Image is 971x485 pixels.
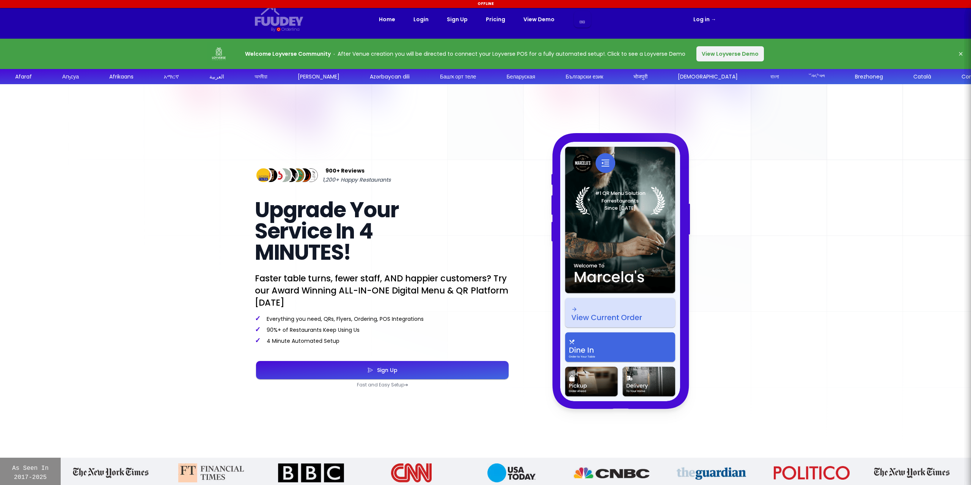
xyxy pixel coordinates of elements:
a: View Demo [523,15,555,24]
p: Fast and Easy Setup ➜ [255,382,510,388]
img: Review Img [269,167,286,184]
div: Башҡорт теле [440,73,476,81]
span: 1,200+ Happy Restaurants [322,175,391,184]
div: অসমীয়া [255,73,267,81]
img: Review Img [282,167,299,184]
div: Azərbaycan dili [370,73,410,81]
div: भोजपुरी [633,73,647,81]
p: After Venue creation you will be directed to connect your Loyverse POS for a fully automated setu... [245,49,685,58]
div: አማርኛ [164,73,179,81]
div: বাংলা [770,73,779,81]
img: Review Img [296,167,313,184]
span: Upgrade Your Service In 4 MINUTES! [255,195,399,267]
div: Аҧсуа [62,73,79,81]
img: Laurel [575,187,665,215]
div: Български език [566,73,603,81]
p: 4 Minute Automated Setup [255,337,510,345]
span: ✓ [255,314,261,323]
a: Sign Up [447,15,468,24]
a: Log in [693,15,716,24]
a: Login [413,15,429,24]
div: Sign Up [373,367,398,373]
button: View Loyverse Demo [696,46,764,61]
span: ✓ [255,336,261,345]
svg: {/* Added fill="currentColor" here */} {/* This rectangle defines the background. Its explicit fi... [255,6,303,26]
div: By [271,26,275,33]
span: → [711,16,716,23]
p: 90%+ of Restaurants Keep Using Us [255,326,510,334]
div: Afrikaans [109,73,134,81]
div: [DEMOGRAPHIC_DATA] [678,73,738,81]
img: Review Img [302,167,319,184]
div: Orderlina [281,26,299,33]
div: العربية [209,73,224,81]
img: Review Img [275,167,292,184]
a: Home [379,15,395,24]
div: Беларуская [506,73,535,81]
button: Sign Up [256,361,509,379]
img: Review Img [255,167,272,184]
div: Offline [1,1,970,6]
span: 900+ Reviews [325,166,365,175]
p: Faster table turns, fewer staff, AND happier customers? Try our Award Winning ALL-IN-ONE Digital ... [255,272,510,309]
img: Review Img [262,167,279,184]
div: Català [913,73,931,81]
strong: Welcome Loyverse Community [245,50,331,58]
div: Brezhoneg [855,73,883,81]
a: Pricing [486,15,505,24]
img: Review Img [289,167,306,184]
div: Afaraf [15,73,32,81]
div: [PERSON_NAME] [298,73,339,81]
p: Everything you need, QRs, Flyers, Ordering, POS Integrations [255,315,510,323]
div: བོད་ཡིག [811,73,825,81]
span: ✓ [255,325,261,334]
